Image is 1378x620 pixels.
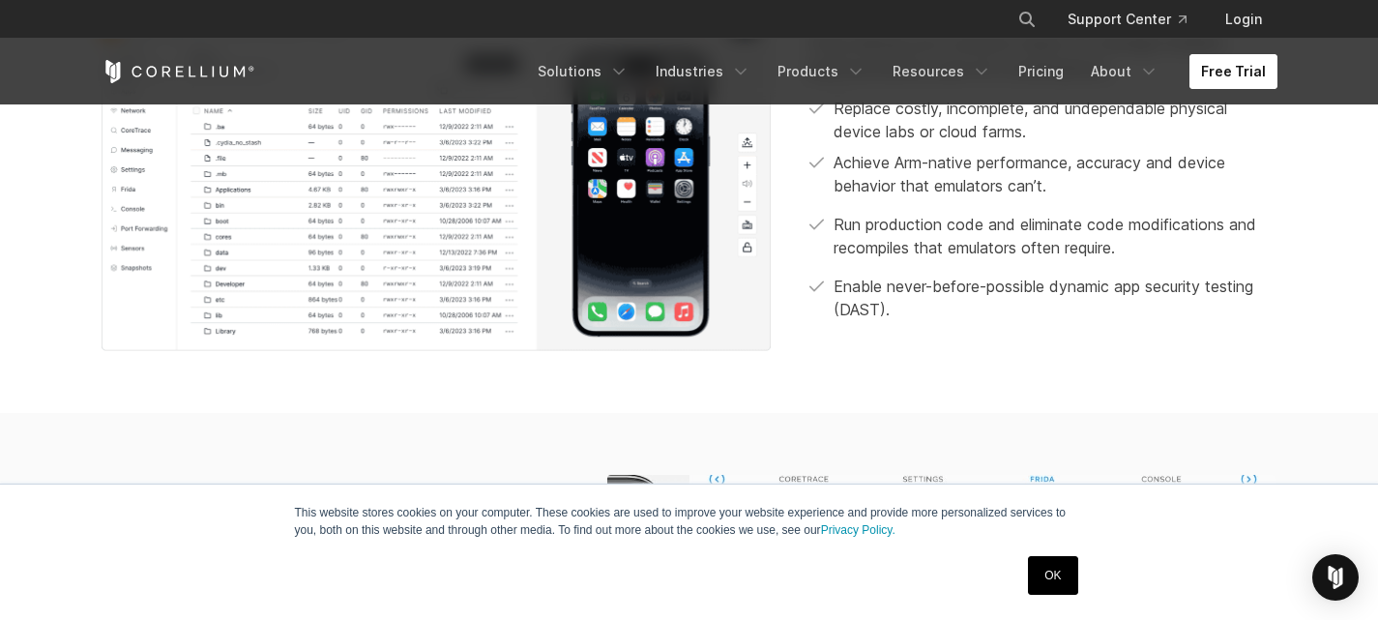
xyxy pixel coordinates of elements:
[1052,2,1202,37] a: Support Center
[1028,556,1077,595] a: OK
[834,151,1276,197] p: Achieve Arm-native performance, accuracy and device behavior that emulators can’t.
[1210,2,1277,37] a: Login
[1189,54,1277,89] a: Free Trial
[834,213,1276,259] p: Run production code and eliminate code modifications and recompiles that emulators often require.
[1010,2,1044,37] button: Search
[834,97,1276,143] p: Replace costly, incomplete, and undependable physical device labs or cloud farms.
[766,54,877,89] a: Products
[526,54,1277,89] div: Navigation Menu
[881,54,1003,89] a: Resources
[1312,554,1359,601] div: Open Intercom Messenger
[526,54,640,89] a: Solutions
[1007,54,1075,89] a: Pricing
[1079,54,1170,89] a: About
[295,504,1084,539] p: This website stores cookies on your computer. These cookies are used to improve your website expe...
[834,275,1276,321] p: Enable never-before-possible dynamic app security testing (DAST).
[102,60,255,83] a: Corellium Home
[644,54,762,89] a: Industries
[821,523,895,537] a: Privacy Policy.
[994,2,1277,37] div: Navigation Menu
